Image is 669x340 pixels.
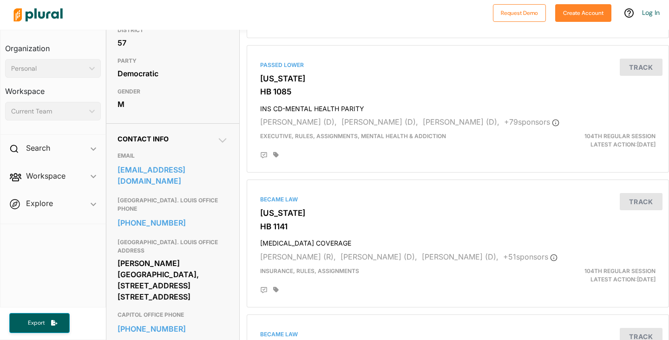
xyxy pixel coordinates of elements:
div: Add tags [273,287,279,293]
a: [EMAIL_ADDRESS][DOMAIN_NAME] [118,163,228,188]
span: Executive, Rules, Assignments, Mental Health & Addiction [260,133,446,140]
span: [PERSON_NAME] (D), [260,117,337,127]
button: Track [620,59,662,76]
div: [PERSON_NAME][GEOGRAPHIC_DATA], [STREET_ADDRESS] [STREET_ADDRESS] [118,256,228,304]
span: Insurance, Rules, Assignments [260,267,359,274]
h2: Search [26,143,50,153]
h3: [GEOGRAPHIC_DATA]. LOUIS OFFICE ADDRESS [118,237,228,256]
div: Became Law [260,330,656,339]
h3: EMAIL [118,150,228,161]
span: + 79 sponsor s [504,117,559,127]
button: Request Demo [493,4,546,22]
h3: Workspace [5,78,101,98]
a: Log In [642,8,660,17]
h4: [MEDICAL_DATA] COVERAGE [260,235,656,247]
h4: INS CD-MENTAL HEALTH PARITY [260,100,656,113]
h3: Organization [5,35,101,55]
span: Contact Info [118,135,169,143]
span: Export [21,319,51,327]
div: Latest Action: [DATE] [526,267,662,284]
h3: HB 1085 [260,87,656,96]
span: [PERSON_NAME] (D), [422,252,498,261]
h3: HB 1141 [260,222,656,231]
div: Latest Action: [DATE] [526,132,662,149]
span: 104th Regular Session [584,267,656,274]
a: [PHONE_NUMBER] [118,216,228,230]
button: Export [9,313,70,333]
span: [PERSON_NAME] (D), [341,252,417,261]
button: Track [620,193,662,210]
h3: [US_STATE] [260,74,656,83]
div: Passed Lower [260,61,656,69]
span: [PERSON_NAME] (D), [341,117,418,127]
div: M [118,97,228,111]
h3: PARTY [118,55,228,67]
div: 57 [118,36,228,50]
div: Democratic [118,67,228,80]
h3: GENDER [118,86,228,97]
div: Add tags [273,152,279,158]
h3: [US_STATE] [260,208,656,218]
span: [PERSON_NAME] (D), [423,117,499,127]
div: Add Position Statement [260,152,268,159]
span: 104th Regular Session [584,133,656,140]
span: [PERSON_NAME] (R), [260,252,336,261]
div: Became Law [260,195,656,204]
span: + 51 sponsor s [503,252,557,261]
a: Request Demo [493,7,546,17]
h3: CAPITOL OFFICE PHONE [118,309,228,320]
div: Current Team [11,107,85,116]
button: Create Account [555,4,611,22]
a: [PHONE_NUMBER] [118,322,228,336]
a: Create Account [555,7,611,17]
div: Add Position Statement [260,287,268,294]
h3: [GEOGRAPHIC_DATA]. LOUIS OFFICE PHONE [118,195,228,214]
div: Personal [11,64,85,73]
